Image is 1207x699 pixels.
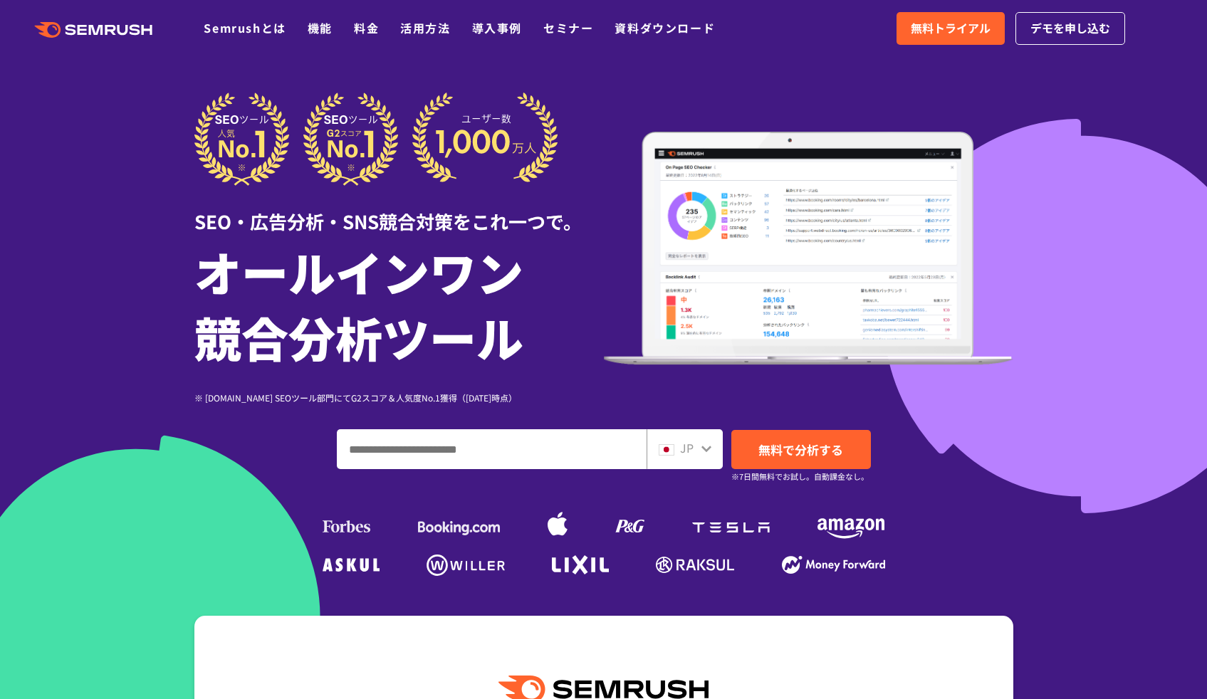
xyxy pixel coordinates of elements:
[400,19,450,36] a: 活用方法
[1030,19,1110,38] span: デモを申し込む
[194,391,604,404] div: ※ [DOMAIN_NAME] SEOツール部門にてG2スコア＆人気度No.1獲得（[DATE]時点）
[680,439,694,456] span: JP
[897,12,1005,45] a: 無料トライアル
[472,19,522,36] a: 導入事例
[731,470,869,483] small: ※7日間無料でお試し。自動課金なし。
[194,186,604,235] div: SEO・広告分析・SNS競合対策をこれ一つで。
[354,19,379,36] a: 料金
[338,430,646,468] input: ドメイン、キーワードまたはURLを入力してください
[308,19,333,36] a: 機能
[758,441,843,458] span: 無料で分析する
[1015,12,1125,45] a: デモを申し込む
[543,19,593,36] a: セミナー
[615,19,715,36] a: 資料ダウンロード
[204,19,286,36] a: Semrushとは
[731,430,871,469] a: 無料で分析する
[194,238,604,369] h1: オールインワン 競合分析ツール
[911,19,991,38] span: 無料トライアル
